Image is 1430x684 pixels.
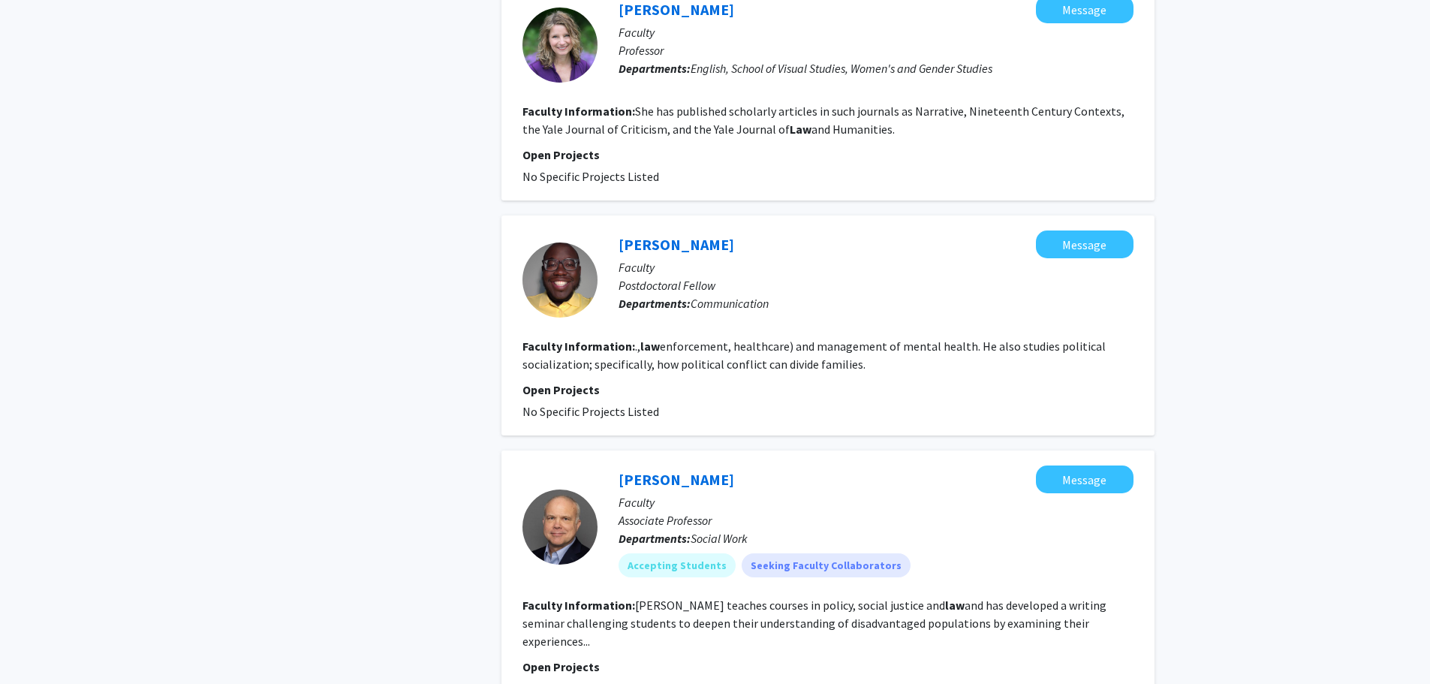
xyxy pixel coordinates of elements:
[1036,231,1133,258] button: Message Xavier Scruggs
[619,61,691,76] b: Departments:
[640,339,660,354] b: law
[522,598,1106,649] fg-read-more: [PERSON_NAME] teaches courses in policy, social justice and and has developed a writing seminar c...
[619,470,734,489] a: [PERSON_NAME]
[619,531,691,546] b: Departments:
[790,122,811,137] b: Law
[619,493,1133,511] p: Faculty
[945,598,965,613] b: law
[11,616,64,673] iframe: Chat
[522,404,659,419] span: No Specific Projects Listed
[742,553,911,577] mat-chip: Seeking Faculty Collaborators
[522,169,659,184] span: No Specific Projects Listed
[522,146,1133,164] p: Open Projects
[522,339,1106,372] fg-read-more: ., enforcement, healthcare) and management of mental health. He also studies political socializat...
[1036,466,1133,493] button: Message Clark Peters
[522,598,635,613] b: Faculty Information:
[619,511,1133,529] p: Associate Professor
[691,531,748,546] span: Social Work
[522,381,1133,399] p: Open Projects
[522,104,635,119] b: Faculty Information:
[522,658,1133,676] p: Open Projects
[522,339,635,354] b: Faculty Information:
[522,104,1124,137] fg-read-more: She has published scholarly articles in such journals as Narrative, Nineteenth Century Contexts, ...
[619,23,1133,41] p: Faculty
[619,553,736,577] mat-chip: Accepting Students
[691,61,992,76] span: English, School of Visual Studies, Women's and Gender Studies
[691,296,769,311] span: Communication
[619,41,1133,59] p: Professor
[619,296,691,311] b: Departments:
[619,258,1133,276] p: Faculty
[619,235,734,254] a: [PERSON_NAME]
[619,276,1133,294] p: Postdoctoral Fellow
